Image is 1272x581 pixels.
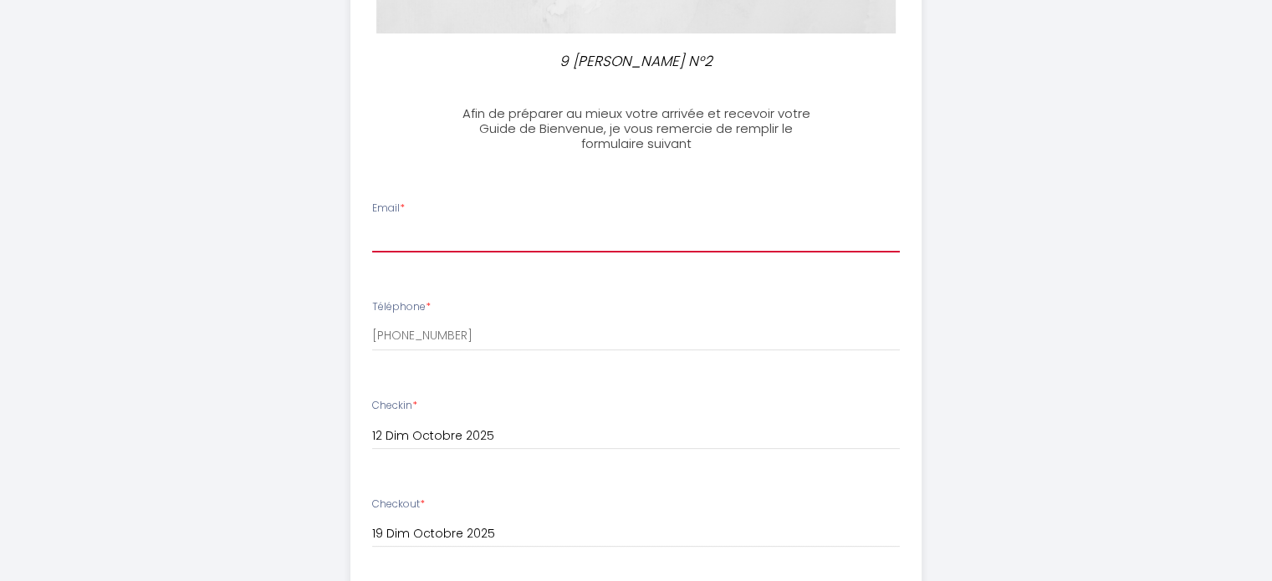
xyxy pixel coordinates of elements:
label: Téléphone [372,299,431,315]
label: Checkout [372,497,425,512]
p: 9 [PERSON_NAME] N°2 [457,50,815,73]
label: Checkin [372,398,417,414]
h3: Afin de préparer au mieux votre arrivée et recevoir votre Guide de Bienvenue, je vous remercie de... [450,106,822,151]
label: Email [372,201,405,217]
